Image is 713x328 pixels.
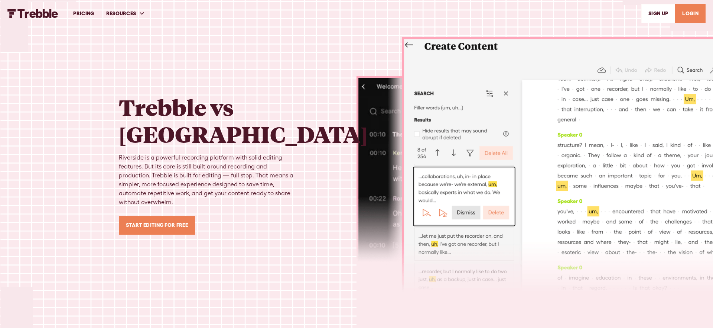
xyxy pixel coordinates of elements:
a: LOGIN [675,4,706,23]
a: SIGn UP [641,4,675,23]
div: Riverside is a powerful recording platform with solid editing features. But its core is still bui... [119,153,297,207]
div: RESOURCES [106,10,136,17]
h1: Trebble vs [GEOGRAPHIC_DATA] [119,94,368,147]
a: home [7,9,58,18]
img: Trebble FM Logo [7,9,58,18]
a: Start Editing for Free [119,216,195,235]
div: RESOURCES [100,1,151,26]
a: PRICING [67,1,100,26]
